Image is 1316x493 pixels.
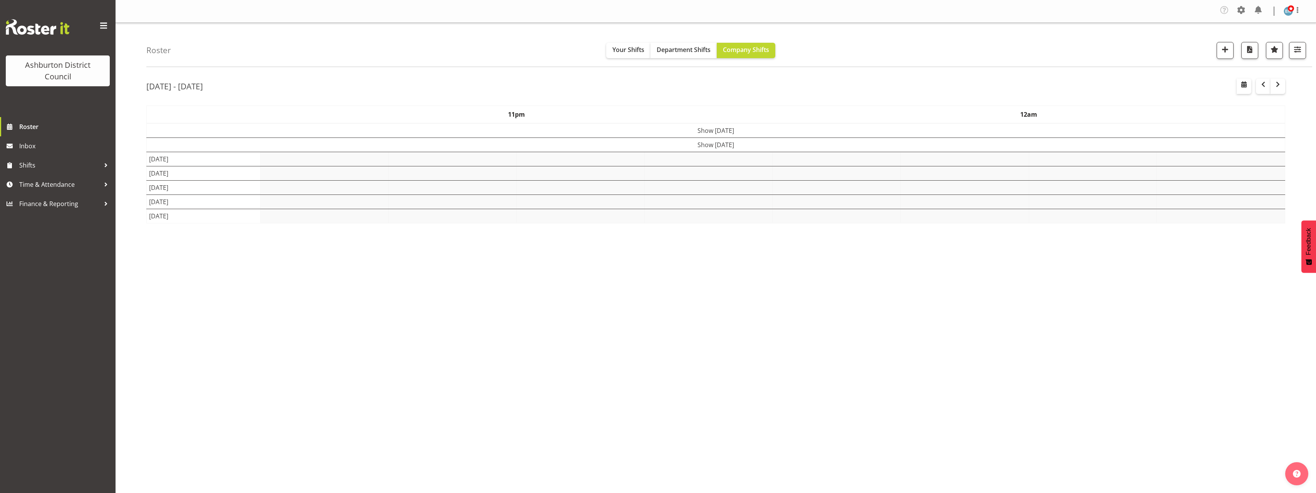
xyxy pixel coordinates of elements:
[606,43,650,58] button: Your Shifts
[650,43,717,58] button: Department Shifts
[147,209,261,223] td: [DATE]
[1237,79,1251,94] button: Select a specific date within the roster.
[657,45,711,54] span: Department Shifts
[612,45,644,54] span: Your Shifts
[717,43,775,58] button: Company Shifts
[19,179,100,190] span: Time & Attendance
[1241,42,1258,59] button: Download a PDF of the roster according to the set date range.
[147,123,1285,138] td: Show [DATE]
[147,152,261,166] td: [DATE]
[1266,42,1283,59] button: Highlight an important date within the roster.
[1301,220,1316,273] button: Feedback - Show survey
[773,106,1285,124] th: 12am
[723,45,769,54] span: Company Shifts
[19,140,112,152] span: Inbox
[13,59,102,82] div: Ashburton District Council
[1217,42,1234,59] button: Add a new shift
[19,121,112,132] span: Roster
[147,195,261,209] td: [DATE]
[146,81,203,91] h2: [DATE] - [DATE]
[19,198,100,210] span: Finance & Reporting
[6,19,69,35] img: Rosterit website logo
[1293,470,1301,478] img: help-xxl-2.png
[1284,7,1293,16] img: ellen-nicol5656.jpg
[19,159,100,171] span: Shifts
[147,181,261,195] td: [DATE]
[260,106,773,124] th: 11pm
[1305,228,1312,255] span: Feedback
[147,138,1285,152] td: Show [DATE]
[146,46,171,55] h4: Roster
[1289,42,1306,59] button: Filter Shifts
[147,166,261,181] td: [DATE]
